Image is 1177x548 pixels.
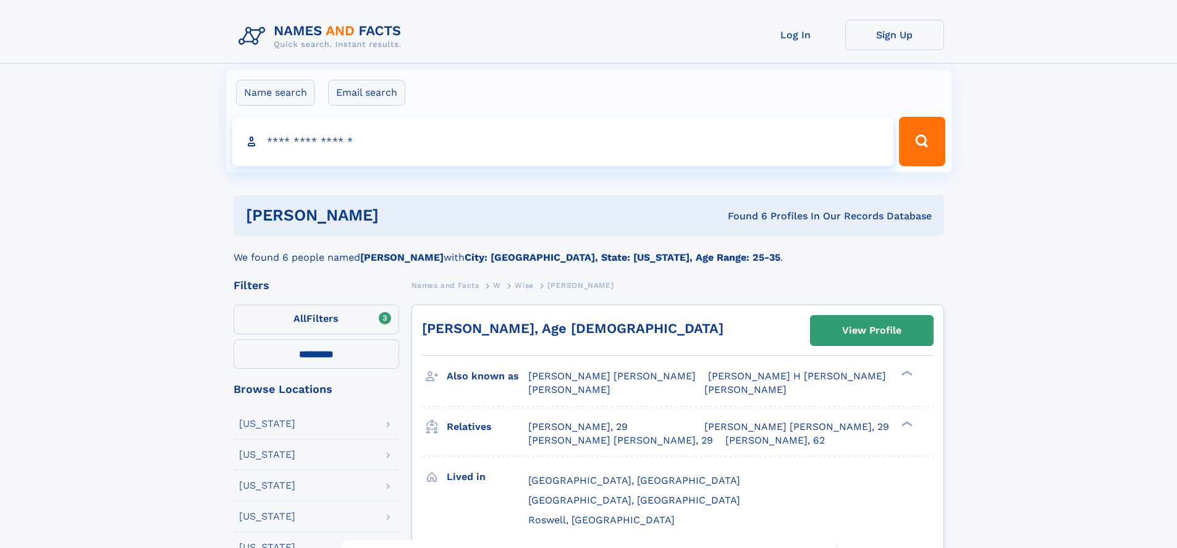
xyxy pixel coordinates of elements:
[239,512,295,521] div: [US_STATE]
[234,384,399,395] div: Browse Locations
[493,281,501,290] span: W
[239,419,295,429] div: [US_STATE]
[236,80,315,106] label: Name search
[515,281,533,290] span: Wise
[811,316,933,345] a: View Profile
[528,434,713,447] a: [PERSON_NAME] [PERSON_NAME], 29
[704,420,889,434] a: [PERSON_NAME] [PERSON_NAME], 29
[528,474,740,486] span: [GEOGRAPHIC_DATA], [GEOGRAPHIC_DATA]
[528,370,696,382] span: [PERSON_NAME] [PERSON_NAME]
[239,450,295,460] div: [US_STATE]
[704,384,787,395] span: [PERSON_NAME]
[746,20,845,50] a: Log In
[234,280,399,291] div: Filters
[845,20,944,50] a: Sign Up
[422,321,723,336] a: [PERSON_NAME], Age [DEMOGRAPHIC_DATA]
[528,494,740,506] span: [GEOGRAPHIC_DATA], [GEOGRAPHIC_DATA]
[234,235,944,265] div: We found 6 people named with .
[234,20,411,53] img: Logo Names and Facts
[528,420,628,434] a: [PERSON_NAME], 29
[899,117,945,166] button: Search Button
[898,369,913,377] div: ❯
[842,316,901,345] div: View Profile
[234,305,399,334] label: Filters
[528,384,610,395] span: [PERSON_NAME]
[447,416,528,437] h3: Relatives
[898,419,913,428] div: ❯
[708,370,886,382] span: [PERSON_NAME] H [PERSON_NAME]
[411,277,479,293] a: Names and Facts
[493,277,501,293] a: W
[239,481,295,491] div: [US_STATE]
[447,366,528,387] h3: Also known as
[447,466,528,487] h3: Lived in
[528,514,675,526] span: Roswell, [GEOGRAPHIC_DATA]
[246,208,554,223] h1: [PERSON_NAME]
[725,434,825,447] a: [PERSON_NAME], 62
[360,251,444,263] b: [PERSON_NAME]
[515,277,533,293] a: Wise
[465,251,780,263] b: City: [GEOGRAPHIC_DATA], State: [US_STATE], Age Range: 25-35
[328,80,405,106] label: Email search
[232,117,894,166] input: search input
[553,209,932,223] div: Found 6 Profiles In Our Records Database
[547,281,614,290] span: [PERSON_NAME]
[293,313,306,324] span: All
